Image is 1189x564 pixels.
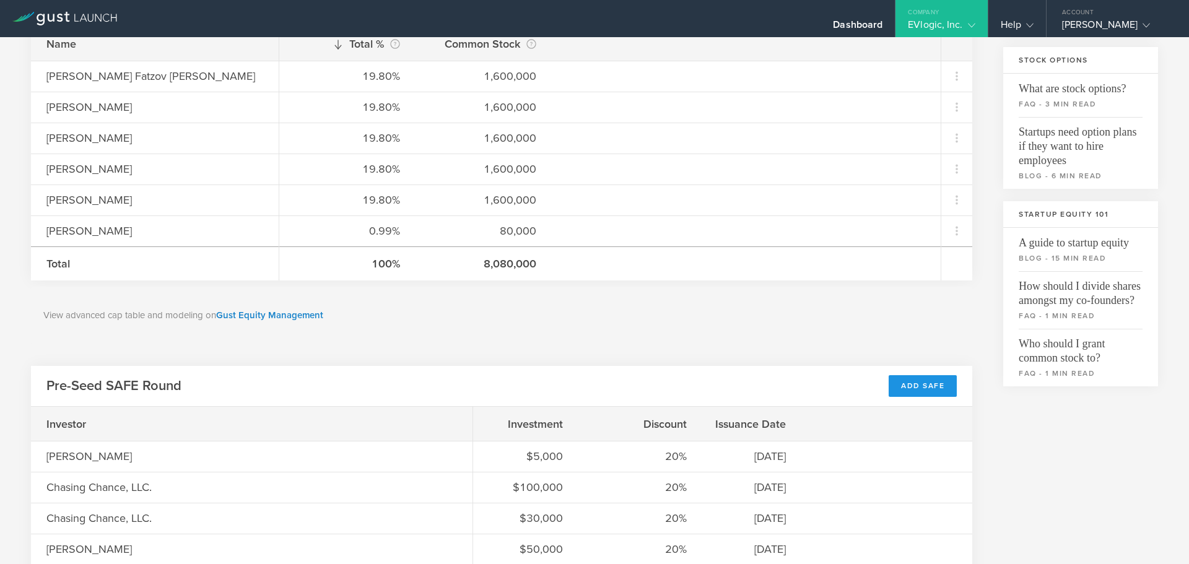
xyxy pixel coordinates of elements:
div: 1,600,000 [431,130,536,146]
h3: Startup Equity 101 [1003,201,1158,228]
div: $50,000 [489,541,563,557]
div: 19.80% [295,130,400,146]
h2: Pre-Seed SAFE Round [46,377,181,395]
div: [PERSON_NAME] [46,223,263,239]
div: Total [46,256,263,272]
div: 8,080,000 [431,256,536,272]
div: [DATE] [718,448,786,464]
div: Add SAFE [889,375,957,397]
span: A guide to startup equity [1019,228,1143,250]
div: 20% [594,541,687,557]
div: [PERSON_NAME] [46,130,263,146]
a: Startups need option plans if they want to hire employeesblog - 6 min read [1003,117,1158,189]
div: [PERSON_NAME] [1062,19,1167,37]
div: Chasing Chance, LLC. [46,479,170,495]
div: 20% [594,510,687,526]
div: 1,600,000 [431,161,536,177]
div: 1,600,000 [431,99,536,115]
div: $30,000 [489,510,563,526]
div: Name [46,36,263,52]
span: Startups need option plans if they want to hire employees [1019,117,1143,168]
div: $100,000 [489,479,563,495]
div: 1,600,000 [431,192,536,208]
a: What are stock options?faq - 3 min read [1003,74,1158,117]
div: 20% [594,448,687,464]
div: [DATE] [718,479,786,495]
div: Total % [295,35,400,53]
div: [DATE] [718,510,786,526]
div: Investment [489,416,563,432]
div: 0.99% [295,223,400,239]
div: [DATE] [718,541,786,557]
span: What are stock options? [1019,74,1143,96]
div: [PERSON_NAME] Fatzov [PERSON_NAME] [46,68,263,84]
div: 80,000 [431,223,536,239]
div: 1,600,000 [431,68,536,84]
div: 20% [594,479,687,495]
span: How should I divide shares amongst my co-founders? [1019,271,1143,308]
a: Gust Equity Management [216,310,323,321]
div: 19.80% [295,68,400,84]
a: How should I divide shares amongst my co-founders?faq - 1 min read [1003,271,1158,329]
div: Issuance Date [718,416,786,432]
small: blog - 15 min read [1019,253,1143,264]
h3: Stock Options [1003,47,1158,74]
div: [PERSON_NAME] [46,541,170,557]
div: EVlogic, Inc. [908,19,975,37]
small: faq - 1 min read [1019,368,1143,379]
p: View advanced cap table and modeling on [43,308,960,323]
div: [PERSON_NAME] [46,448,170,464]
a: A guide to startup equityblog - 15 min read [1003,228,1158,271]
small: faq - 3 min read [1019,98,1143,110]
div: Investor [46,416,170,432]
div: 19.80% [295,192,400,208]
div: [PERSON_NAME] [46,99,263,115]
small: faq - 1 min read [1019,310,1143,321]
div: Help [1001,19,1034,37]
div: $5,000 [489,448,563,464]
div: Dashboard [833,19,882,37]
iframe: Chat Widget [1127,505,1189,564]
span: Who should I grant common stock to? [1019,329,1143,365]
div: Chasing Chance, LLC. [46,510,170,526]
a: Who should I grant common stock to?faq - 1 min read [1003,329,1158,386]
div: Common Stock [431,35,536,53]
div: 19.80% [295,161,400,177]
div: 100% [295,256,400,272]
small: blog - 6 min read [1019,170,1143,181]
div: [PERSON_NAME] [46,192,263,208]
div: Discount [594,416,687,432]
div: 19.80% [295,99,400,115]
div: [PERSON_NAME] [46,161,263,177]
